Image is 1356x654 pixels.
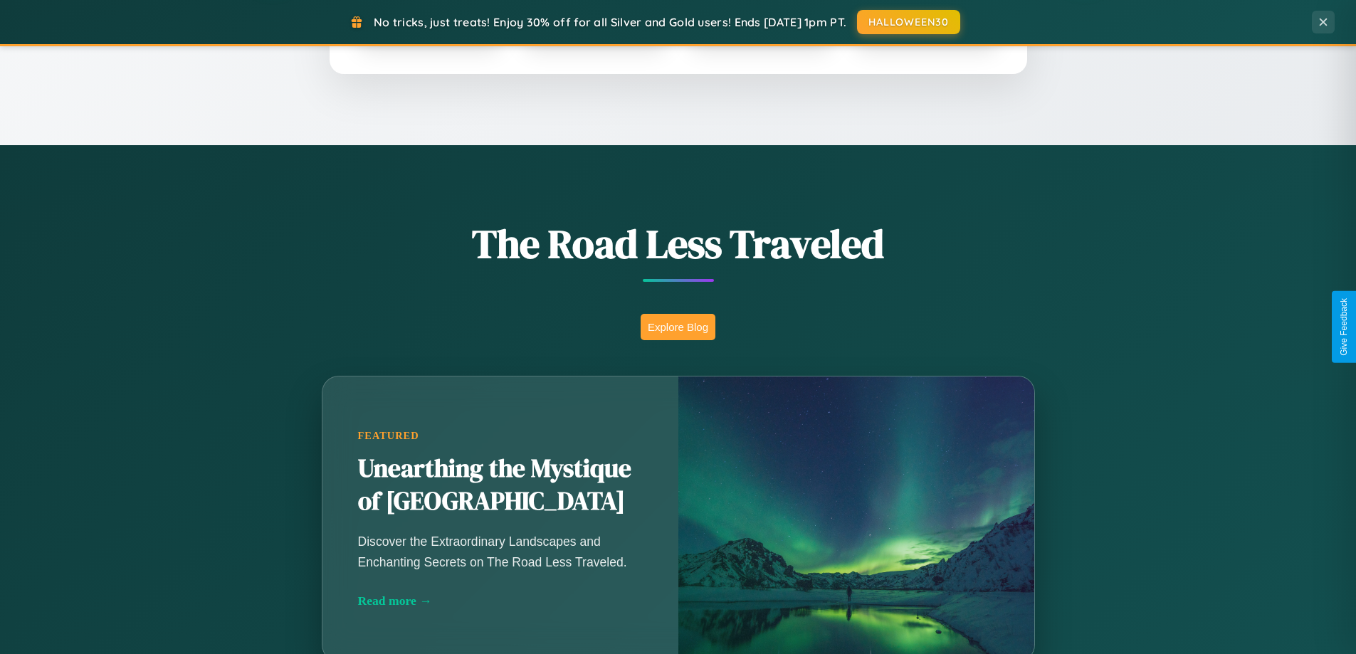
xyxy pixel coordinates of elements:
span: No tricks, just treats! Enjoy 30% off for all Silver and Gold users! Ends [DATE] 1pm PT. [374,15,846,29]
p: Discover the Extraordinary Landscapes and Enchanting Secrets on The Road Less Traveled. [358,532,643,571]
div: Give Feedback [1339,298,1349,356]
div: Featured [358,430,643,442]
button: Explore Blog [641,314,715,340]
h1: The Road Less Traveled [251,216,1105,271]
div: Read more → [358,594,643,608]
button: HALLOWEEN30 [857,10,960,34]
h2: Unearthing the Mystique of [GEOGRAPHIC_DATA] [358,453,643,518]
